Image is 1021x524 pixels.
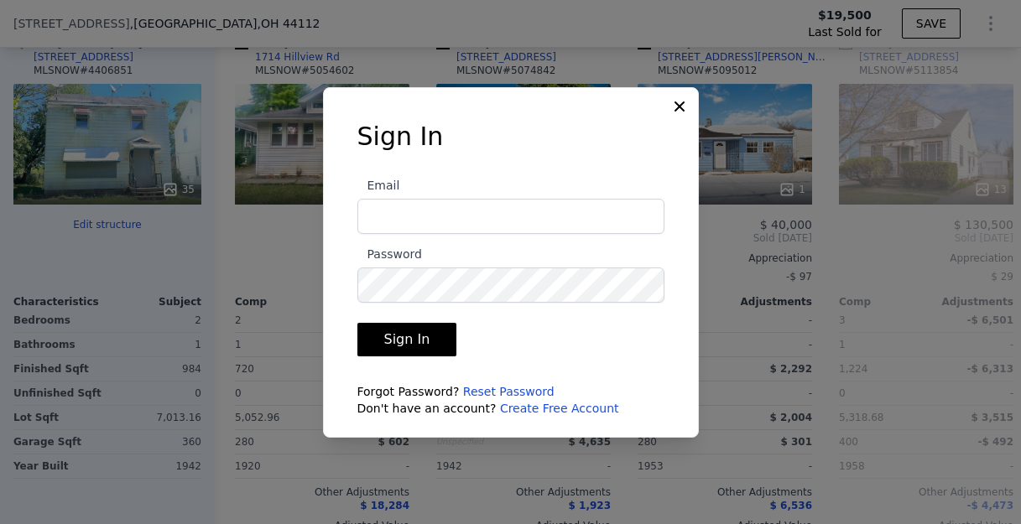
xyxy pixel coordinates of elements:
[357,122,664,152] h3: Sign In
[357,323,457,356] button: Sign In
[500,402,619,415] a: Create Free Account
[357,267,664,303] input: Password
[357,247,422,261] span: Password
[357,199,664,234] input: Email
[357,179,400,192] span: Email
[463,385,555,398] a: Reset Password
[357,383,664,417] div: Forgot Password? Don't have an account?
